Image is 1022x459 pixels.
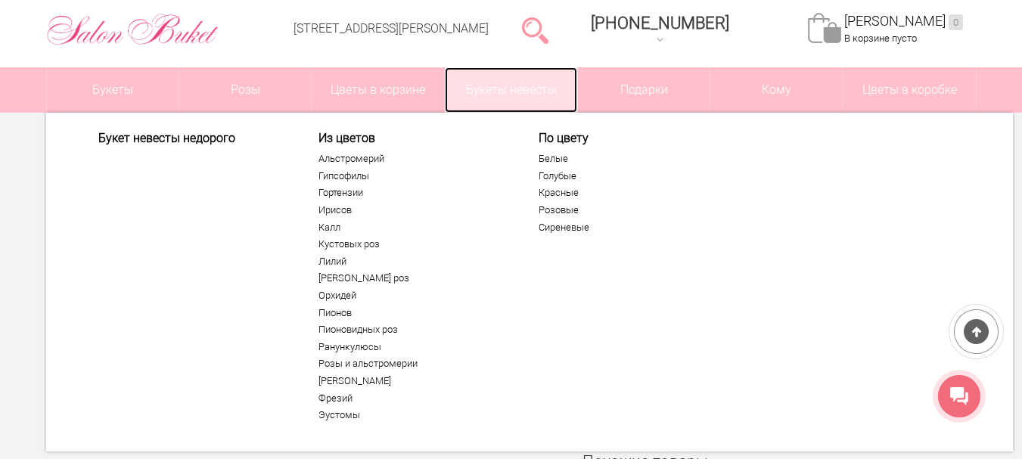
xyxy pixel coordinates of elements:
a: Букеты [47,67,179,113]
a: Белые [539,153,725,165]
a: Ирисов [318,204,505,216]
a: [PERSON_NAME] роз [318,272,505,284]
span: Кому [710,67,843,113]
a: Подарки [578,67,710,113]
ins: 0 [949,14,963,30]
a: Цветы в коробке [843,67,976,113]
a: Гортензии [318,187,505,199]
a: Эустомы [318,409,505,421]
a: Кустовых роз [318,238,505,250]
a: Калл [318,222,505,234]
a: Букеты невесты [445,67,577,113]
a: Пионов [318,307,505,319]
a: Пионовидных роз [318,324,505,336]
a: Ранункулюсы [318,341,505,353]
a: Орхидей [318,290,505,302]
span: [PHONE_NUMBER] [591,14,729,33]
a: Букет невесты недорого [98,131,284,145]
a: Голубые [539,170,725,182]
a: [PHONE_NUMBER] [582,8,738,51]
a: Красные [539,187,725,199]
img: Цветы Нижний Новгород [46,10,219,49]
a: Розы и альстромерии [318,358,505,370]
a: Розовые [539,204,725,216]
a: Сиреневые [539,222,725,234]
a: Гипсофилы [318,170,505,182]
a: Цветы в корзине [312,67,445,113]
a: [PERSON_NAME] [318,375,505,387]
a: Альстромерий [318,153,505,165]
a: Розы [179,67,312,113]
a: [PERSON_NAME] [844,13,963,30]
a: Лилий [318,256,505,268]
a: Фрезий [318,392,505,405]
a: [STREET_ADDRESS][PERSON_NAME] [294,21,489,36]
span: Из цветов [318,131,505,145]
span: В корзине пусто [844,33,917,44]
span: По цвету [539,131,725,145]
